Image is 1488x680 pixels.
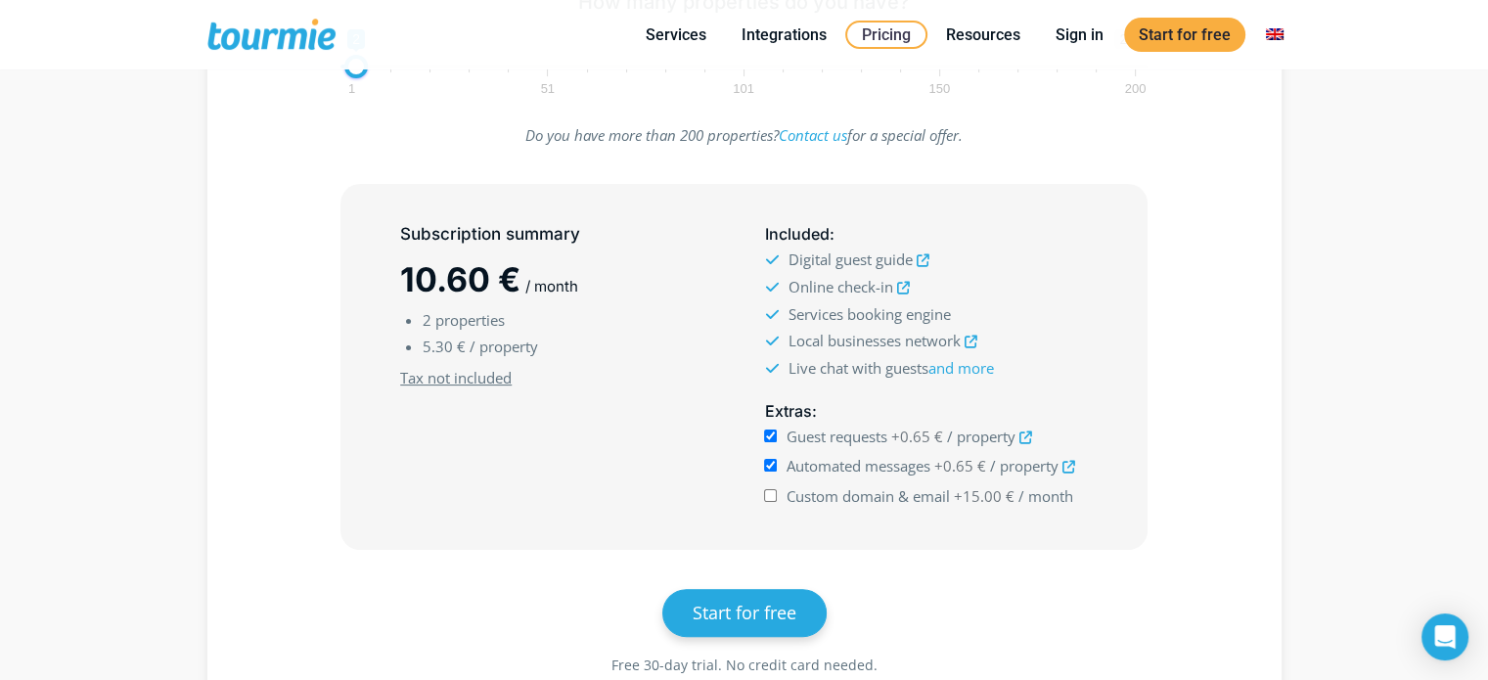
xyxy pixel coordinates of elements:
[764,222,1087,247] h5: :
[954,486,1015,506] span: +15.00 €
[1122,84,1150,93] span: 200
[764,399,1087,424] h5: :
[788,331,960,350] span: Local businesses network
[435,310,505,330] span: properties
[730,84,757,93] span: 101
[662,589,827,637] a: Start for free
[340,122,1148,149] p: Do you have more than 200 properties? for a special offer.
[1124,18,1245,52] a: Start for free
[525,277,578,295] span: / month
[990,456,1059,476] span: / property
[764,401,811,421] span: Extras
[787,427,887,446] span: Guest requests
[934,456,986,476] span: +0.65 €
[538,84,558,93] span: 51
[787,486,950,506] span: Custom domain & email
[1251,23,1298,47] a: Switch to
[927,358,993,378] a: and more
[1421,613,1468,660] div: Open Intercom Messenger
[1041,23,1118,47] a: Sign in
[787,456,930,476] span: Automated messages
[788,249,912,269] span: Digital guest guide
[727,23,841,47] a: Integrations
[845,21,927,49] a: Pricing
[470,337,538,356] span: / property
[947,427,1015,446] span: / property
[631,23,721,47] a: Services
[400,222,723,247] h5: Subscription summary
[400,259,520,299] span: 10.60 €
[423,337,466,356] span: 5.30 €
[788,277,892,296] span: Online check-in
[788,304,950,324] span: Services booking engine
[891,427,943,446] span: +0.65 €
[779,125,847,145] a: Contact us
[1018,486,1073,506] span: / month
[788,358,993,378] span: Live chat with guests
[611,656,878,674] span: Free 30-day trial. No credit card needed.
[925,84,953,93] span: 150
[931,23,1035,47] a: Resources
[693,601,796,624] span: Start for free
[764,224,829,244] span: Included
[345,84,358,93] span: 1
[400,368,512,387] u: Tax not included
[423,310,431,330] span: 2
